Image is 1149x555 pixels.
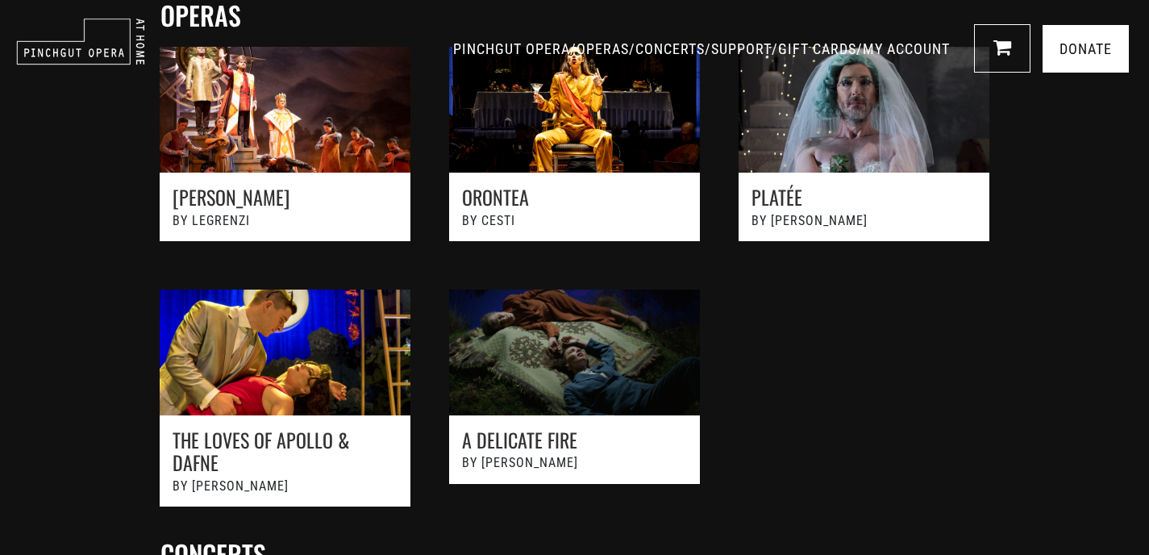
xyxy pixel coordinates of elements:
a: PINCHGUT OPERA [453,40,570,57]
img: pinchgut_at_home_negative_logo.svg [16,18,145,65]
a: GIFT CARDS [778,40,856,57]
a: OPERAS [577,40,629,57]
a: MY ACCOUNT [863,40,950,57]
a: Donate [1043,25,1129,73]
span: / / / / / [453,40,954,57]
a: SUPPORT [711,40,772,57]
a: CONCERTS [635,40,705,57]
